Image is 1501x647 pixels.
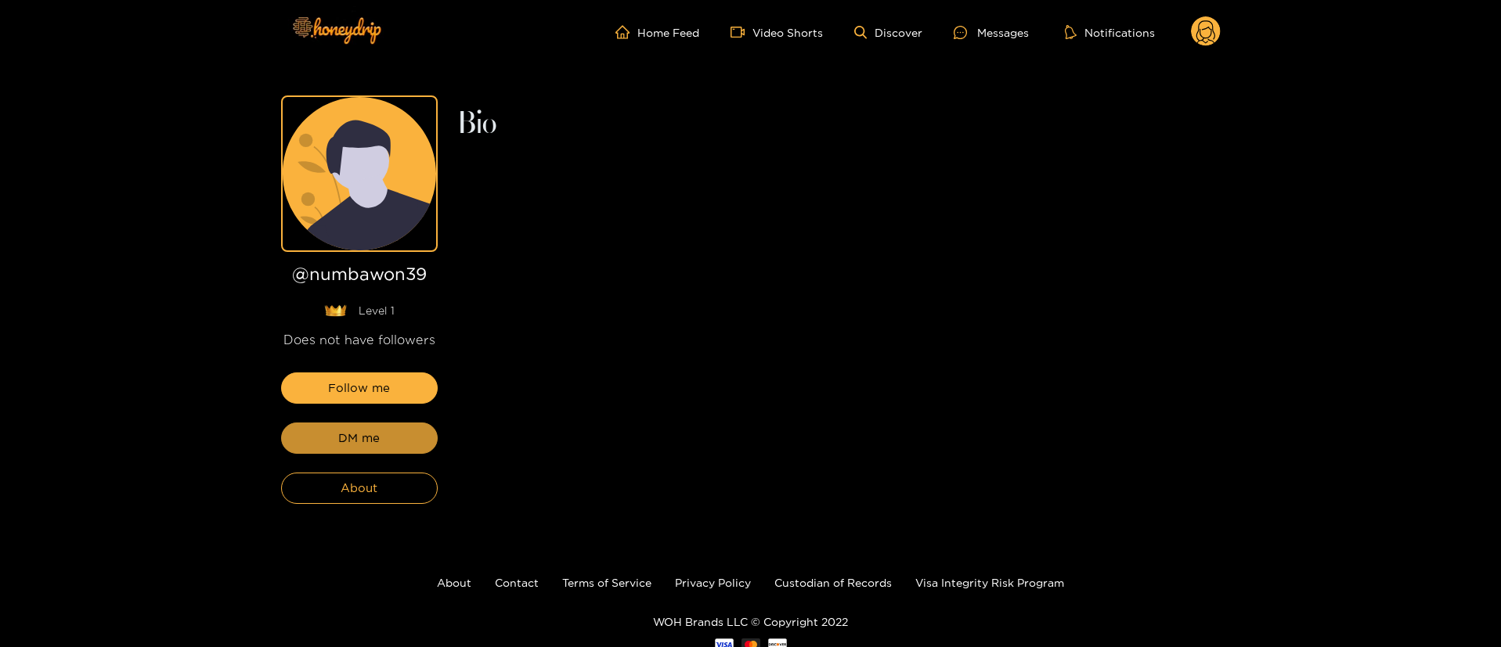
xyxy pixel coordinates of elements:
span: About [341,479,377,498]
span: home [615,25,637,39]
button: Follow me [281,372,438,404]
span: video-camera [731,25,752,39]
h2: Bio [456,111,1221,138]
a: Custodian of Records [774,577,892,588]
h1: @ numbawon39 [281,264,438,290]
a: Discover [854,26,922,39]
button: DM me [281,422,438,454]
div: Does not have followers [281,331,438,349]
img: lavel grade [324,304,347,317]
a: About [437,577,471,588]
a: Terms of Service [562,577,651,588]
a: Contact [495,577,539,588]
span: Follow me [328,379,390,397]
a: Video Shorts [731,25,823,39]
div: Messages [954,23,1029,41]
button: About [281,473,438,504]
a: Privacy Policy [675,577,751,588]
span: DM me [338,429,380,448]
button: Notifications [1060,24,1160,40]
a: Home Feed [615,25,699,39]
span: Level 1 [359,303,395,318]
a: Visa Integrity Risk Program [915,577,1064,588]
